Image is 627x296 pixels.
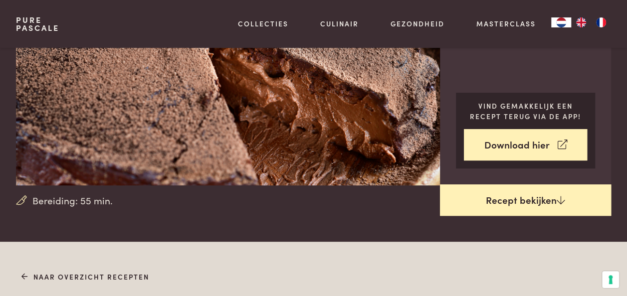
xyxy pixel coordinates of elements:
[571,17,591,27] a: EN
[476,18,535,29] a: Masterclass
[591,17,611,27] a: FR
[464,101,587,121] p: Vind gemakkelijk een recept terug via de app!
[320,18,359,29] a: Culinair
[602,271,619,288] button: Uw voorkeuren voor toestemming voor trackingtechnologieën
[551,17,571,27] div: Language
[464,129,587,160] a: Download hier
[571,17,611,27] ul: Language list
[16,16,59,32] a: PurePascale
[551,17,571,27] a: NL
[238,18,288,29] a: Collecties
[551,17,611,27] aside: Language selected: Nederlands
[21,272,150,282] a: Naar overzicht recepten
[440,184,611,216] a: Recept bekijken
[32,193,113,208] span: Bereiding: 55 min.
[391,18,444,29] a: Gezondheid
